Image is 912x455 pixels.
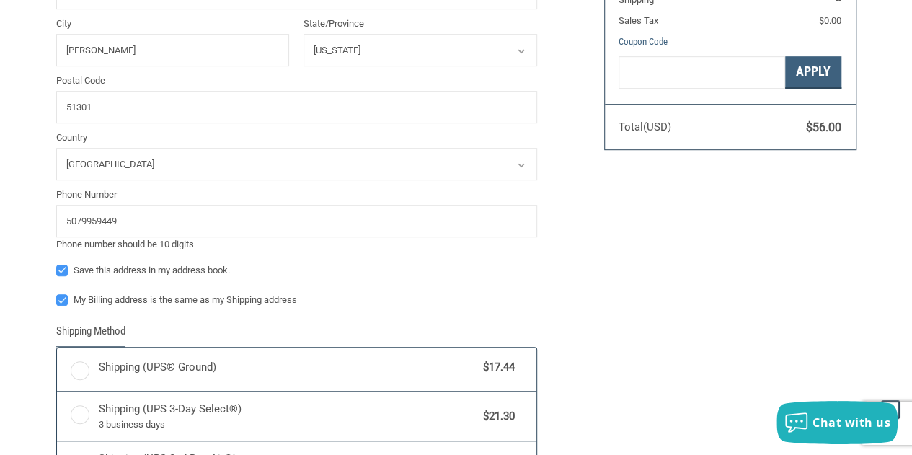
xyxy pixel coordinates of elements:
[619,120,671,133] span: Total (USD)
[56,17,290,31] label: City
[99,401,477,431] span: Shipping (UPS 3-Day Select®)
[477,408,515,425] span: $21.30
[56,187,537,202] label: Phone Number
[56,74,537,88] label: Postal Code
[99,418,477,432] span: 3 business days
[56,323,125,347] legend: Shipping Method
[619,15,658,26] span: Sales Tax
[785,56,841,89] button: Apply
[56,265,537,276] label: Save this address in my address book.
[99,359,477,376] span: Shipping (UPS® Ground)
[477,359,515,376] span: $17.44
[776,401,898,444] button: Chat with us
[56,131,537,145] label: Country
[304,17,537,31] label: State/Province
[813,415,890,430] span: Chat with us
[56,237,537,252] div: Phone number should be 10 digits
[819,15,841,26] span: $0.00
[619,36,668,47] a: Coupon Code
[56,294,537,306] label: My Billing address is the same as my Shipping address
[619,56,785,89] input: Gift Certificate or Coupon Code
[806,120,841,134] span: $56.00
